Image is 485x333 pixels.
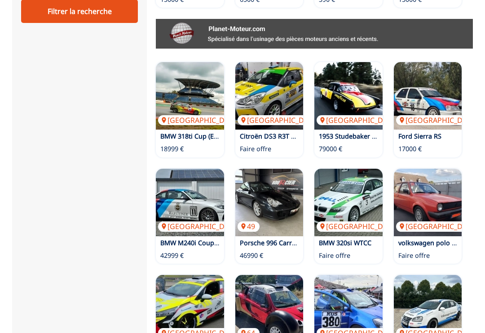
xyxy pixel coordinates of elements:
[238,115,323,125] p: [GEOGRAPHIC_DATA]
[160,238,250,247] a: BMW M240i Coupé F22 StVzO
[156,169,224,236] img: BMW M240i Coupé F22 StVzO
[314,169,383,236] a: BMW 320si WTCC[GEOGRAPHIC_DATA]
[317,221,402,231] p: [GEOGRAPHIC_DATA]
[319,132,403,140] a: 1953 Studebaker Champion
[240,132,369,140] a: Citroën DS3 R3T Rallyewagen Top Zustand
[396,221,481,231] p: [GEOGRAPHIC_DATA]
[314,169,383,236] img: BMW 320si WTCC
[398,238,463,247] a: volkswagen polo g40
[398,251,430,260] p: Faire offre
[394,169,462,236] img: volkswagen polo g40
[314,62,383,130] a: 1953 Studebaker Champion[GEOGRAPHIC_DATA]
[160,132,223,140] a: BMW 318ti Cup (E36)
[398,132,441,140] a: Ford Sierra RS
[317,115,402,125] p: [GEOGRAPHIC_DATA]
[240,251,263,260] p: 46990 €
[235,62,304,130] img: Citroën DS3 R3T Rallyewagen Top Zustand
[235,169,304,236] a: Porsche 996 Carrera 4S49
[160,251,184,260] p: 42999 €
[398,144,422,153] p: 17000 €
[156,62,224,130] img: BMW 318ti Cup (E36)
[319,251,350,260] p: Faire offre
[394,169,462,236] a: volkswagen polo g40[GEOGRAPHIC_DATA]
[240,238,311,247] a: Porsche 996 Carrera 4S
[158,221,243,231] p: [GEOGRAPHIC_DATA]
[158,115,243,125] p: [GEOGRAPHIC_DATA]
[160,144,184,153] p: 18999 €
[394,62,462,130] a: Ford Sierra RS[GEOGRAPHIC_DATA]
[235,62,304,130] a: Citroën DS3 R3T Rallyewagen Top Zustand[GEOGRAPHIC_DATA]
[396,115,481,125] p: [GEOGRAPHIC_DATA]
[314,62,383,130] img: 1953 Studebaker Champion
[240,144,271,153] p: Faire offre
[394,62,462,130] img: Ford Sierra RS
[238,221,260,231] p: 49
[235,169,304,236] img: Porsche 996 Carrera 4S
[319,144,342,153] p: 79000 €
[319,238,371,247] a: BMW 320si WTCC
[156,169,224,236] a: BMW M240i Coupé F22 StVzO[GEOGRAPHIC_DATA]
[156,62,224,130] a: BMW 318ti Cup (E36)[GEOGRAPHIC_DATA]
